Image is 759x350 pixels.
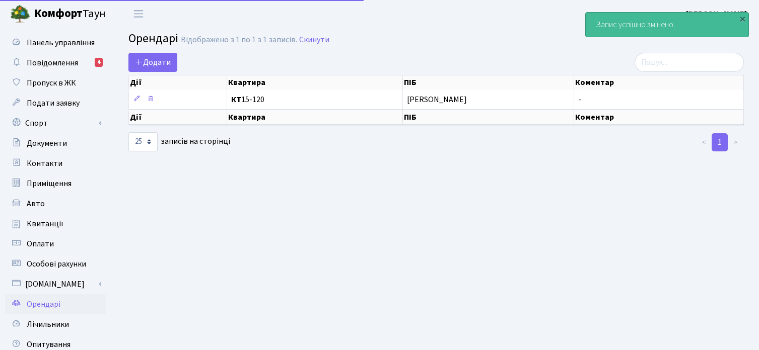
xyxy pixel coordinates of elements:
a: Додати [128,53,177,72]
th: Коментар [574,75,744,90]
span: Опитування [27,339,71,350]
button: Переключити навігацію [126,6,151,22]
span: Лічильники [27,319,69,330]
div: Запис успішно змінено. [586,13,748,37]
th: Квартира [227,110,402,125]
a: Скинути [299,35,329,45]
span: Оплати [27,238,54,249]
th: Дії [129,110,227,125]
a: Документи [5,133,106,153]
a: [PERSON_NAME] [686,8,747,20]
img: logo.png [10,4,30,24]
span: Повідомлення [27,57,78,68]
b: Комфорт [34,6,83,22]
input: Пошук... [635,53,744,72]
a: 1 [712,133,728,151]
span: Авто [27,198,45,209]
a: Авто [5,194,106,214]
a: [DOMAIN_NAME] [5,274,106,294]
th: ПІБ [403,75,574,90]
span: Орендарі [128,30,178,47]
span: Приміщення [27,178,72,189]
a: Контакти [5,153,106,173]
span: Квитанції [27,218,63,229]
a: Приміщення [5,173,106,194]
th: Дії [129,75,227,90]
a: Пропуск в ЖК [5,73,106,93]
span: Панель управління [27,37,95,48]
select: записів на сторінці [128,132,158,151]
span: Додати [135,57,171,68]
a: Квитанції [5,214,106,234]
label: записів на сторінці [128,132,230,151]
a: Оплати [5,234,106,254]
a: Спорт [5,113,106,133]
div: × [737,14,747,24]
span: Контакти [27,158,62,169]
span: Документи [27,138,67,149]
span: [PERSON_NAME] [407,96,570,104]
span: - [578,94,581,105]
span: 15-120 [231,96,398,104]
div: 4 [95,58,103,67]
a: Повідомлення4 [5,53,106,73]
a: Подати заявку [5,93,106,113]
b: [PERSON_NAME] [686,9,747,20]
a: Особові рахунки [5,254,106,274]
a: Лічильники [5,314,106,334]
th: Коментар [574,110,744,125]
span: Подати заявку [27,98,80,109]
span: Пропуск в ЖК [27,77,76,89]
a: Орендарі [5,294,106,314]
span: Таун [34,6,106,23]
div: Відображено з 1 по 1 з 1 записів. [181,35,297,45]
th: ПІБ [403,110,574,125]
th: Квартира [227,75,402,90]
span: Орендарі [27,299,60,310]
span: Особові рахунки [27,258,86,270]
b: КТ [231,94,241,105]
a: Панель управління [5,33,106,53]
